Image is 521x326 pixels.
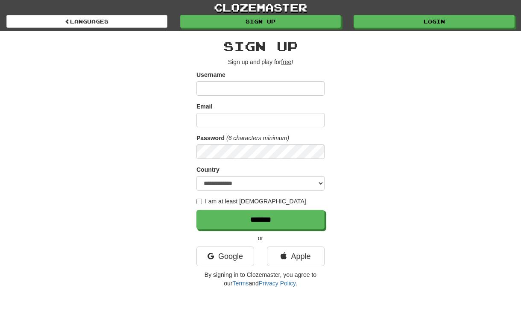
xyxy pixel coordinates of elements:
[196,234,325,242] p: or
[196,102,212,111] label: Email
[196,199,202,204] input: I am at least [DEMOGRAPHIC_DATA]
[196,165,220,174] label: Country
[196,197,306,206] label: I am at least [DEMOGRAPHIC_DATA]
[196,70,225,79] label: Username
[180,15,341,28] a: Sign up
[354,15,515,28] a: Login
[232,280,249,287] a: Terms
[196,39,325,53] h2: Sign up
[267,247,325,266] a: Apple
[196,247,254,266] a: Google
[226,135,289,141] em: (6 characters minimum)
[6,15,167,28] a: Languages
[196,270,325,288] p: By signing in to Clozemaster, you agree to our and .
[259,280,296,287] a: Privacy Policy
[196,134,225,142] label: Password
[196,58,325,66] p: Sign up and play for !
[281,59,291,65] u: free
